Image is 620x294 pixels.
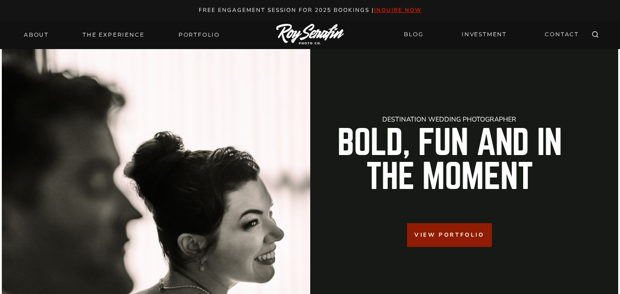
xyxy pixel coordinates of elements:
button: View Search Form [589,28,602,41]
h1: Destination Wedding Photographer [318,116,582,122]
a: THE EXPERIENCE [77,28,150,41]
h2: Bold, Fun And in the Moment [318,126,582,194]
a: INVESTMENT [456,27,512,43]
a: inquire now [374,6,422,14]
a: CONTACT [539,27,584,43]
img: Logo of Roy Serafin Photo Co., featuring stylized text in white on a light background, representi... [276,24,344,45]
a: About [18,28,54,41]
p: Free engagement session for 2025 Bookings | [10,6,610,15]
span: View Portfolio [414,231,484,239]
nav: Primary Navigation [18,28,225,41]
a: Portfolio [173,28,225,41]
a: BLOG [398,27,429,43]
nav: Secondary Navigation [398,27,584,43]
a: View Portfolio [407,223,492,247]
